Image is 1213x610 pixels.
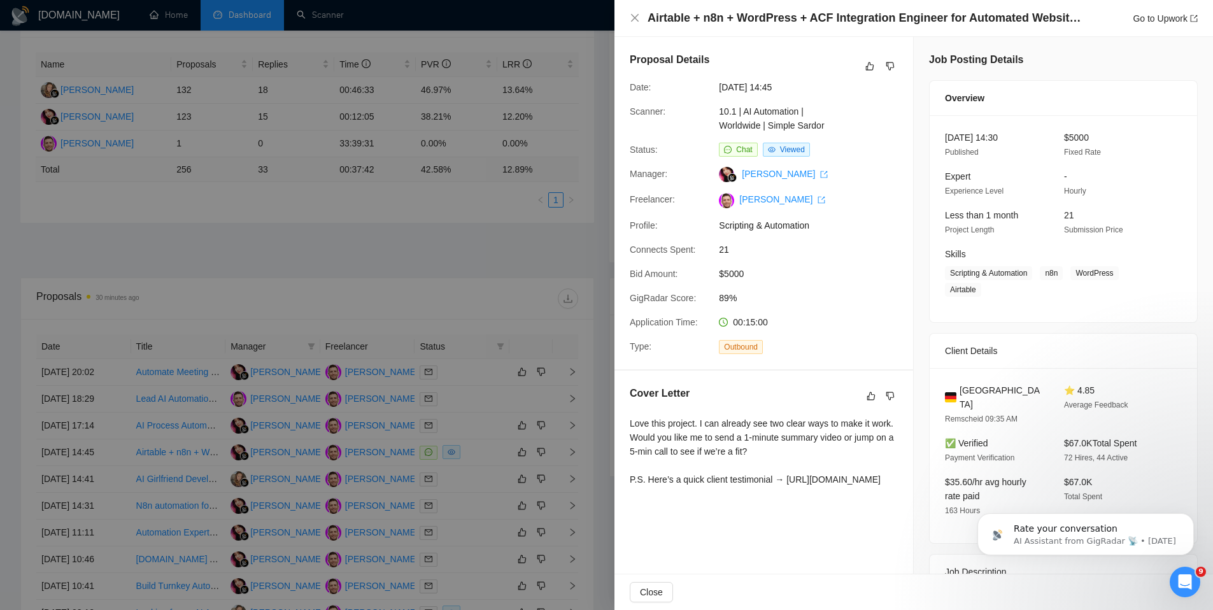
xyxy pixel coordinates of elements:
span: 00:15:00 [733,317,768,327]
span: clock-circle [719,318,728,327]
span: Scanner: [630,106,665,117]
iframe: Intercom notifications message [958,486,1213,576]
span: Outbound [719,340,763,354]
span: [GEOGRAPHIC_DATA] [960,383,1044,411]
h4: Airtable + n8n + WordPress + ACF Integration Engineer for Automated Website Production System [648,10,1087,26]
span: Freelancer: [630,194,675,204]
span: Submission Price [1064,225,1123,234]
a: [PERSON_NAME] export [742,169,828,179]
span: $67.0K [1064,477,1092,487]
span: Chat [736,145,752,154]
span: [DATE] 14:45 [719,80,910,94]
span: Scripting & Automation [719,218,910,232]
button: like [863,388,879,404]
span: GigRadar Score: [630,293,696,303]
span: n8n [1040,266,1063,280]
h5: Proposal Details [630,52,709,67]
span: - [1064,171,1067,181]
button: Close [630,13,640,24]
span: like [867,391,876,401]
span: Close [640,585,663,599]
a: [PERSON_NAME] export [739,194,825,204]
span: Hourly [1064,187,1086,195]
span: Payment Verification [945,453,1014,462]
span: [DATE] 14:30 [945,132,998,143]
span: 89% [719,291,910,305]
span: Expert [945,171,970,181]
span: Average Feedback [1064,401,1128,409]
span: Profile: [630,220,658,231]
iframe: Intercom live chat [1170,567,1200,597]
div: Job Description [945,555,1182,589]
span: WordPress [1070,266,1118,280]
span: message [724,146,732,153]
span: $5000 [1064,132,1089,143]
span: Less than 1 month [945,210,1018,220]
span: Skills [945,249,966,259]
a: Go to Upworkexport [1133,13,1198,24]
button: dislike [883,59,898,74]
span: $67.0K Total Spent [1064,438,1137,448]
span: export [1190,15,1198,22]
span: $5000 [719,267,910,281]
span: Bid Amount: [630,269,678,279]
div: Love this project. I can already see two clear ways to make it work. Would you like me to send a ... [630,416,898,486]
button: Close [630,582,673,602]
img: c1jYdz641e8W8rhTQDCo7eBPx9Pdsav5EUoEdcjDdXWJYKxQ35qDzWdJeXiDy0nyTU [719,193,734,208]
span: close [630,13,640,23]
span: Airtable [945,283,981,297]
span: 163 Hours [945,506,980,515]
img: 🇩🇪 [945,390,956,404]
span: Application Time: [630,317,698,327]
span: 9 [1196,567,1206,577]
span: Viewed [780,145,805,154]
span: 21 [719,243,910,257]
span: ✅ Verified [945,438,988,448]
span: Type: [630,341,651,351]
button: like [862,59,877,74]
span: eye [768,146,776,153]
h5: Job Posting Details [929,52,1023,67]
span: Experience Level [945,187,1004,195]
span: 72 Hires, 44 Active [1064,453,1128,462]
span: Status: [630,145,658,155]
span: Scripting & Automation [945,266,1032,280]
img: gigradar-bm.png [728,173,737,182]
span: export [820,171,828,178]
span: Remscheid 09:35 AM [945,415,1018,423]
span: export [818,196,825,204]
div: Client Details [945,334,1182,368]
span: 21 [1064,210,1074,220]
span: Published [945,148,979,157]
span: ⭐ 4.85 [1064,385,1095,395]
span: $35.60/hr avg hourly rate paid [945,477,1026,501]
span: Connects Spent: [630,245,696,255]
button: dislike [883,388,898,404]
span: Manager: [630,169,667,179]
a: 10.1 | AI Automation | Worldwide | Simple Sardor [719,106,824,131]
span: dislike [886,391,895,401]
span: Overview [945,91,984,105]
span: dislike [886,61,895,71]
span: Fixed Rate [1064,148,1101,157]
span: like [865,61,874,71]
h5: Cover Letter [630,386,690,401]
span: Date: [630,82,651,92]
span: Project Length [945,225,994,234]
